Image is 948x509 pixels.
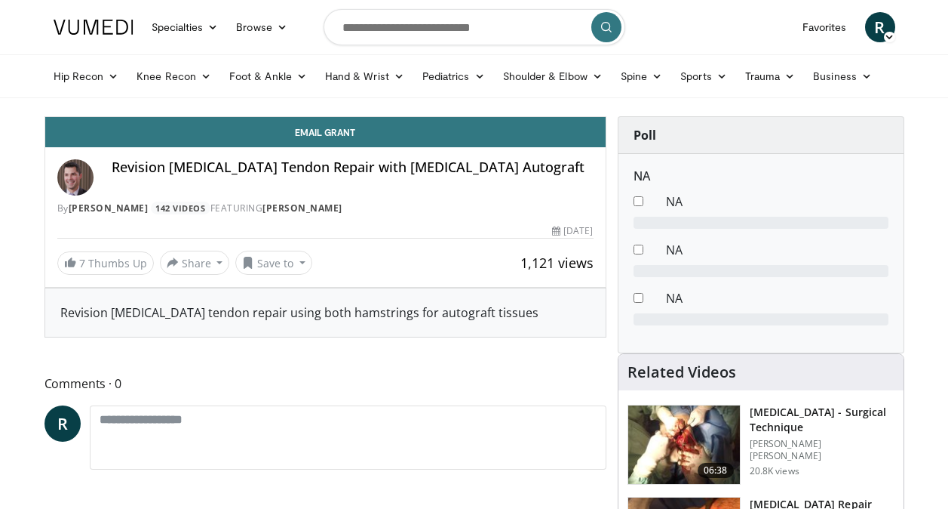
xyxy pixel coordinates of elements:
[44,61,128,91] a: Hip Recon
[160,251,230,275] button: Share
[143,12,228,42] a: Specialties
[750,405,894,435] h3: [MEDICAL_DATA] - Surgical Technique
[865,12,895,42] a: R
[750,465,799,477] p: 20.8K views
[750,438,894,462] p: [PERSON_NAME] [PERSON_NAME]
[127,61,220,91] a: Knee Recon
[520,254,594,272] span: 1,121 views
[44,406,81,442] a: R
[262,202,342,214] a: [PERSON_NAME]
[57,202,594,215] div: By FEATURING
[413,61,494,91] a: Pediatrics
[57,159,94,196] img: Avatar
[44,374,606,393] span: Comments 0
[627,363,736,381] h4: Related Videos
[655,241,900,259] dd: NA
[60,304,591,322] div: Revision [MEDICAL_DATA] tendon repair using both hamstrings for autograft tissues
[804,61,881,91] a: Business
[671,61,736,91] a: Sports
[793,12,856,42] a: Favorites
[634,127,656,143] strong: Poll
[151,202,210,214] a: 142 Videos
[57,251,154,275] a: 7 Thumbs Up
[655,193,900,211] dd: NA
[634,169,888,184] h6: NA
[655,289,900,307] dd: NA
[324,9,625,45] input: Search topics, interventions
[628,406,740,484] img: Vx8lr-LI9TPdNKgn4xMDoxOjBzMTt2bJ.150x105_q85_crop-smart_upscale.jpg
[69,202,149,214] a: [PERSON_NAME]
[79,256,85,270] span: 7
[698,463,734,478] span: 06:38
[612,61,671,91] a: Spine
[45,117,606,147] a: Email Grant
[316,61,413,91] a: Hand & Wrist
[552,224,593,238] div: [DATE]
[220,61,316,91] a: Foot & Ankle
[494,61,612,91] a: Shoulder & Elbow
[227,12,296,42] a: Browse
[627,405,894,485] a: 06:38 [MEDICAL_DATA] - Surgical Technique [PERSON_NAME] [PERSON_NAME] 20.8K views
[235,251,312,275] button: Save to
[54,20,133,35] img: VuMedi Logo
[736,61,805,91] a: Trauma
[112,159,594,176] h4: Revision [MEDICAL_DATA] Tendon Repair with [MEDICAL_DATA] Autograft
